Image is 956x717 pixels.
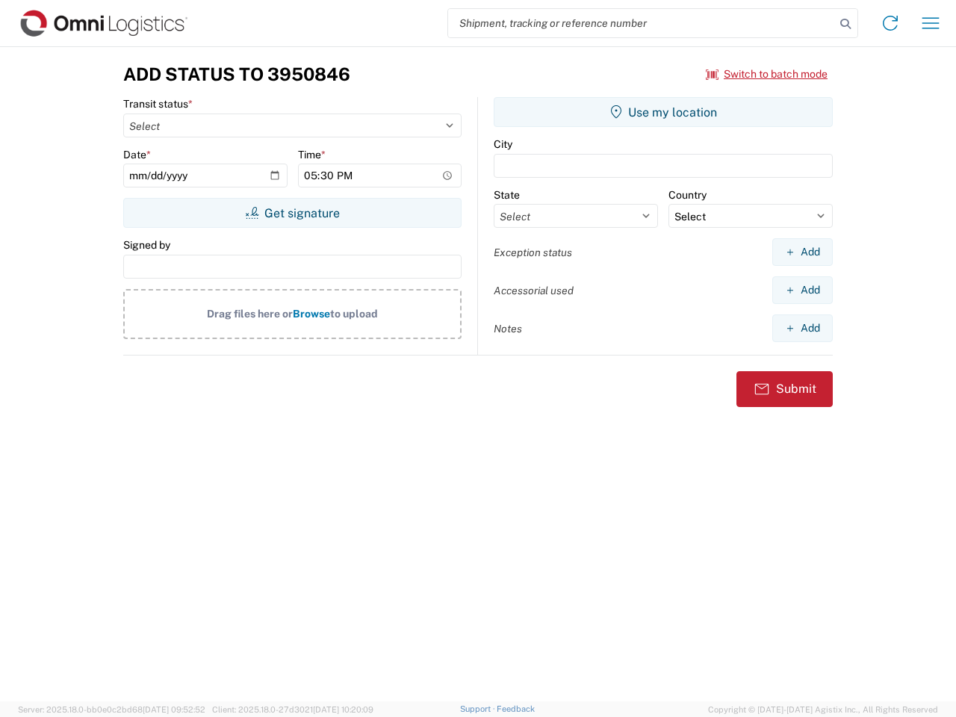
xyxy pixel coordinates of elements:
[448,9,835,37] input: Shipment, tracking or reference number
[298,148,326,161] label: Time
[772,276,833,304] button: Add
[293,308,330,320] span: Browse
[772,238,833,266] button: Add
[18,705,205,714] span: Server: 2025.18.0-bb0e0c2bd68
[143,705,205,714] span: [DATE] 09:52:52
[736,371,833,407] button: Submit
[494,188,520,202] label: State
[494,137,512,151] label: City
[494,284,574,297] label: Accessorial used
[668,188,707,202] label: Country
[207,308,293,320] span: Drag files here or
[123,148,151,161] label: Date
[123,97,193,111] label: Transit status
[494,322,522,335] label: Notes
[497,704,535,713] a: Feedback
[708,703,938,716] span: Copyright © [DATE]-[DATE] Agistix Inc., All Rights Reserved
[706,62,828,87] button: Switch to batch mode
[313,705,373,714] span: [DATE] 10:20:09
[772,314,833,342] button: Add
[494,97,833,127] button: Use my location
[123,63,350,85] h3: Add Status to 3950846
[123,198,462,228] button: Get signature
[494,246,572,259] label: Exception status
[460,704,497,713] a: Support
[330,308,378,320] span: to upload
[212,705,373,714] span: Client: 2025.18.0-27d3021
[123,238,170,252] label: Signed by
